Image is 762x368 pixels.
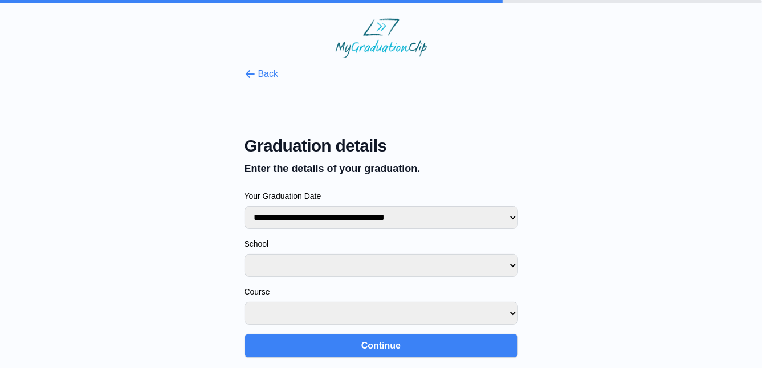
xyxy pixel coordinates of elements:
span: Graduation details [245,136,518,156]
label: Your Graduation Date [245,190,518,202]
label: Course [245,286,518,297]
label: School [245,238,518,250]
button: Continue [245,334,518,358]
img: MyGraduationClip [336,18,427,58]
button: Back [245,67,279,81]
p: Enter the details of your graduation. [245,161,518,177]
